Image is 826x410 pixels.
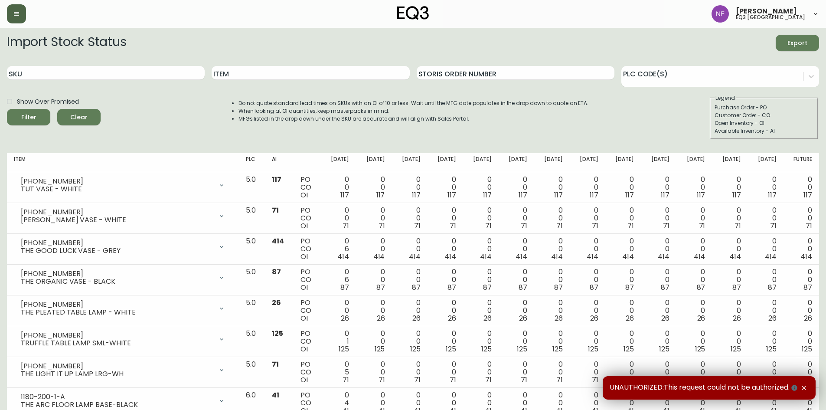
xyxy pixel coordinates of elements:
span: 414 [658,252,669,262]
div: 0 0 [363,207,385,230]
th: [DATE] [534,153,570,172]
span: 87 [768,282,777,292]
div: 0 0 [577,268,598,292]
div: 0 0 [470,361,492,384]
div: 0 5 [327,361,349,384]
div: 0 0 [363,361,385,384]
span: 117 [340,190,349,200]
div: TRUFFLE TABLE LAMP SML-WHITE [21,339,213,347]
span: 71 [379,375,385,385]
div: 0 0 [506,268,527,292]
div: 0 0 [470,299,492,322]
div: 0 0 [790,207,812,230]
div: [PERSON_NAME] VASE - WHITE [21,216,213,224]
span: 71 [627,375,634,385]
span: OI [300,375,308,385]
th: Future [784,153,819,172]
div: 0 6 [327,268,349,292]
div: 0 0 [648,237,669,261]
div: 0 0 [577,330,598,353]
div: 0 0 [577,299,598,322]
div: PO CO [300,268,314,292]
span: 125 [375,344,385,354]
li: Do not quote standard lead times on SKUs with an OI of 10 or less. Wait until the MFG date popula... [238,99,589,107]
button: Clear [57,109,101,125]
span: 125 [446,344,456,354]
div: PO CO [300,176,314,199]
span: OI [300,344,308,354]
div: 0 0 [506,176,527,199]
div: 0 0 [719,330,741,353]
span: 71 [627,221,634,231]
span: 26 [768,313,777,323]
span: 26 [519,313,527,323]
span: 71 [414,221,421,231]
span: 71 [556,221,563,231]
div: 0 0 [506,361,527,384]
div: 0 0 [683,207,705,230]
div: 0 0 [506,330,527,353]
span: 26 [697,313,705,323]
div: 0 0 [398,361,420,384]
div: THE PLEATED TABLE LAMP - WHITE [21,308,213,316]
span: 87 [519,282,527,292]
span: 125 [552,344,563,354]
span: 117 [590,190,598,200]
div: 0 0 [612,207,634,230]
span: 117 [447,190,456,200]
div: [PHONE_NUMBER]TUT VASE - WHITE [14,176,232,195]
div: 0 0 [398,330,420,353]
span: 414 [694,252,705,262]
span: 87 [625,282,634,292]
span: 117 [519,190,527,200]
th: [DATE] [748,153,784,172]
div: 0 0 [719,299,741,322]
span: 71 [592,375,598,385]
span: 71 [272,359,279,369]
div: 0 6 [327,237,349,261]
div: Open Inventory - OI [715,119,813,127]
div: PO CO [300,361,314,384]
div: 0 0 [612,176,634,199]
th: [DATE] [428,153,463,172]
span: 117 [697,190,705,200]
span: 71 [450,221,456,231]
span: 71 [663,375,669,385]
div: 0 0 [363,299,385,322]
span: 125 [731,344,741,354]
div: 0 0 [541,237,563,261]
th: [DATE] [463,153,499,172]
div: 0 0 [790,176,812,199]
span: 117 [661,190,669,200]
span: 71 [485,375,492,385]
span: 87 [376,282,385,292]
div: 0 0 [755,237,777,261]
span: 26 [733,313,741,323]
span: 414 [409,252,421,262]
span: 71 [343,375,349,385]
span: 71 [379,221,385,231]
span: 26 [341,313,349,323]
div: 0 1 [327,330,349,353]
span: Show Over Promised [17,97,79,106]
div: [PHONE_NUMBER] [21,362,213,370]
div: [PHONE_NUMBER] [21,270,213,278]
div: 0 0 [398,268,420,292]
div: 0 0 [470,268,492,292]
th: Item [7,153,239,172]
div: 0 0 [541,330,563,353]
div: 0 0 [719,176,741,199]
div: 0 0 [648,207,669,230]
div: 0 0 [683,237,705,261]
th: PLC [239,153,265,172]
span: 414 [480,252,492,262]
span: 71 [343,221,349,231]
span: 87 [447,282,456,292]
div: 0 0 [719,268,741,292]
div: 0 0 [577,237,598,261]
div: THE LIGHT IT UP LAMP LRG-WH [21,370,213,378]
div: 0 0 [612,268,634,292]
div: 0 0 [612,299,634,322]
span: 71 [770,375,777,385]
span: 87 [697,282,705,292]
